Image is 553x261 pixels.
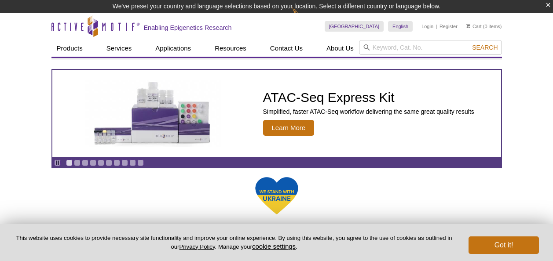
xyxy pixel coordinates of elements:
a: Go to slide 8 [121,159,128,166]
a: Go to slide 7 [114,159,120,166]
a: Go to slide 6 [106,159,112,166]
img: ATAC-Seq Express Kit [81,80,226,147]
a: ATAC-Seq Express Kit ATAC-Seq Express Kit Simplified, faster ATAC-Seq workflow delivering the sam... [52,70,501,157]
input: Keyword, Cat. No. [359,40,502,55]
a: Go to slide 10 [137,159,144,166]
a: Go to slide 2 [74,159,81,166]
li: | [436,21,437,32]
span: Search [472,44,498,51]
a: Services [101,40,137,57]
img: Your Cart [466,24,470,28]
button: Search [469,43,500,51]
a: Login [421,23,433,29]
img: We Stand With Ukraine [255,176,299,215]
h2: Enabling Epigenetics Research [144,24,232,32]
li: (0 items) [466,21,502,32]
a: Go to slide 5 [98,159,104,166]
a: Toggle autoplay [54,159,61,166]
a: Cart [466,23,482,29]
a: Contact Us [265,40,308,57]
h2: ATAC-Seq Express Kit [263,91,474,104]
a: About Us [321,40,359,57]
a: Go to slide 1 [66,159,73,166]
a: Applications [150,40,196,57]
a: Resources [209,40,252,57]
article: ATAC-Seq Express Kit [52,70,501,157]
img: Change Here [292,7,315,27]
a: Privacy Policy [179,243,215,250]
button: Got it! [469,236,539,254]
a: Products [51,40,88,57]
span: Learn More [263,120,315,136]
a: Go to slide 4 [90,159,96,166]
p: This website uses cookies to provide necessary site functionality and improve your online experie... [14,234,454,251]
a: Go to slide 3 [82,159,88,166]
a: English [388,21,413,32]
a: Register [439,23,458,29]
a: Go to slide 9 [129,159,136,166]
button: cookie settings [252,243,296,250]
a: [GEOGRAPHIC_DATA] [325,21,384,32]
p: Simplified, faster ATAC-Seq workflow delivering the same great quality results [263,108,474,116]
